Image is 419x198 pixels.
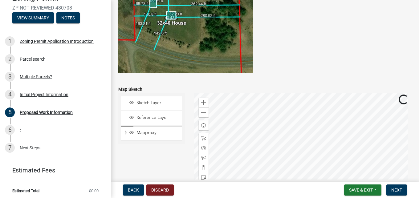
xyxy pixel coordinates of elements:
label: Map Sketch [118,87,142,92]
span: Estimated Total [12,189,39,193]
span: Mapproxy [135,130,180,135]
button: Save & Exit [344,184,381,196]
wm-modal-confirm: Summary [12,16,54,21]
li: Reference Layer [121,111,182,125]
li: Mapproxy [121,126,182,140]
span: Save & Exit [349,188,373,192]
div: Zoom in [199,98,209,107]
span: ZP-NOT REVIEWED-480708 [12,5,99,11]
div: Proposed Work Information [20,110,73,115]
wm-modal-confirm: Notes [56,16,80,21]
div: 5 [5,107,15,117]
li: Sketch Layer [121,96,182,110]
button: Discard [146,184,174,196]
div: 7 [5,143,15,153]
button: View Summary [12,12,54,23]
div: : [20,128,21,132]
a: Estimated Fees [5,164,101,176]
div: 6 [5,125,15,135]
div: Reference Layer [128,115,180,121]
button: Next [386,184,407,196]
span: Expand [124,130,128,136]
div: 2 [5,54,15,64]
div: Mapproxy [128,130,180,136]
span: Next [391,188,402,192]
span: Sketch Layer [135,100,180,106]
div: 1 [5,36,15,46]
div: Zoom out [199,107,209,117]
div: 3 [5,72,15,82]
div: Zoning Permit Application Introduction [20,39,94,43]
div: Sketch Layer [128,100,180,106]
div: Initial Project Information [20,92,68,97]
div: Multiple Parcels? [20,75,52,79]
div: Parcel search [20,57,46,61]
span: $0.00 [89,189,99,193]
button: Back [123,184,144,196]
span: Back [128,188,139,192]
span: Reference Layer [135,115,180,120]
div: Find my location [199,120,209,130]
ul: Layer List [120,95,183,142]
button: Notes [56,12,80,23]
div: 4 [5,90,15,99]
